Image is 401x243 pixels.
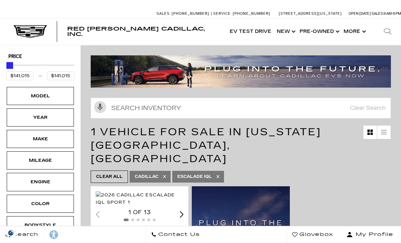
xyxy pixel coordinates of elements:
[279,11,342,16] a: [STREET_ADDRESS][US_STATE]
[339,226,401,243] button: Open user profile menu
[157,12,211,15] a: Sales: [PHONE_NUMBER]
[7,130,74,148] div: MakeMake
[233,11,270,16] span: [PHONE_NUMBER]
[7,195,74,213] div: ColorColor
[6,71,34,80] input: Minimum
[10,230,38,239] span: Search
[157,11,171,16] span: Sales:
[13,25,47,38] img: Cadillac Dark Logo with Cadillac White Text
[96,173,123,181] span: Clear All
[353,230,393,239] span: My Profile
[157,230,200,239] span: Contact Us
[91,98,391,118] input: Search Inventory
[3,229,19,236] img: Opt-Out Icon
[8,54,72,60] h5: Price
[96,191,183,206] div: 1 / 2
[180,211,184,217] div: Next slide
[384,11,401,16] span: 9 AM-6 PM
[24,222,57,229] div: Bodystyle
[6,62,13,69] div: Maximum Price
[91,55,391,88] img: ev-blog-post-banners4
[7,108,74,127] div: YearYear
[341,18,367,45] button: More
[6,60,74,80] div: Price
[7,151,74,169] div: MileageMileage
[94,101,106,113] svg: Click to toggle on voice search
[3,229,19,236] section: Click to Open Cookie Consent Modal
[177,173,212,181] span: Escalade IQL
[96,209,183,216] div: 1 of 13
[349,11,371,16] span: Open [DATE]
[67,26,220,37] a: Red [PERSON_NAME] Cadillac, Inc.
[91,126,321,165] span: 1 Vehicle for Sale in [US_STATE][GEOGRAPHIC_DATA], [GEOGRAPHIC_DATA]
[274,18,297,45] a: New
[371,11,384,16] span: Sales:
[24,92,57,100] div: Model
[211,12,272,15] a: Service: [PHONE_NUMBER]
[96,191,183,206] img: 2026 Cadillac ESCALADE IQL Sport 1
[47,71,74,80] input: Maximum
[287,226,339,243] a: Glovebox
[7,173,74,191] div: EngineEngine
[298,230,333,239] span: Glovebox
[24,200,57,207] div: Color
[227,18,274,45] a: EV Test Drive
[146,226,205,243] a: Contact Us
[135,173,159,181] span: Cadillac
[7,87,74,105] div: ModelModel
[67,26,205,37] span: Red [PERSON_NAME] Cadillac, Inc.
[24,114,57,121] div: Year
[7,216,74,234] div: BodystyleBodystyle
[213,11,232,16] span: Service:
[24,157,57,164] div: Mileage
[297,18,341,45] a: Pre-Owned
[24,178,57,186] div: Engine
[24,135,57,143] div: Make
[172,11,209,16] span: [PHONE_NUMBER]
